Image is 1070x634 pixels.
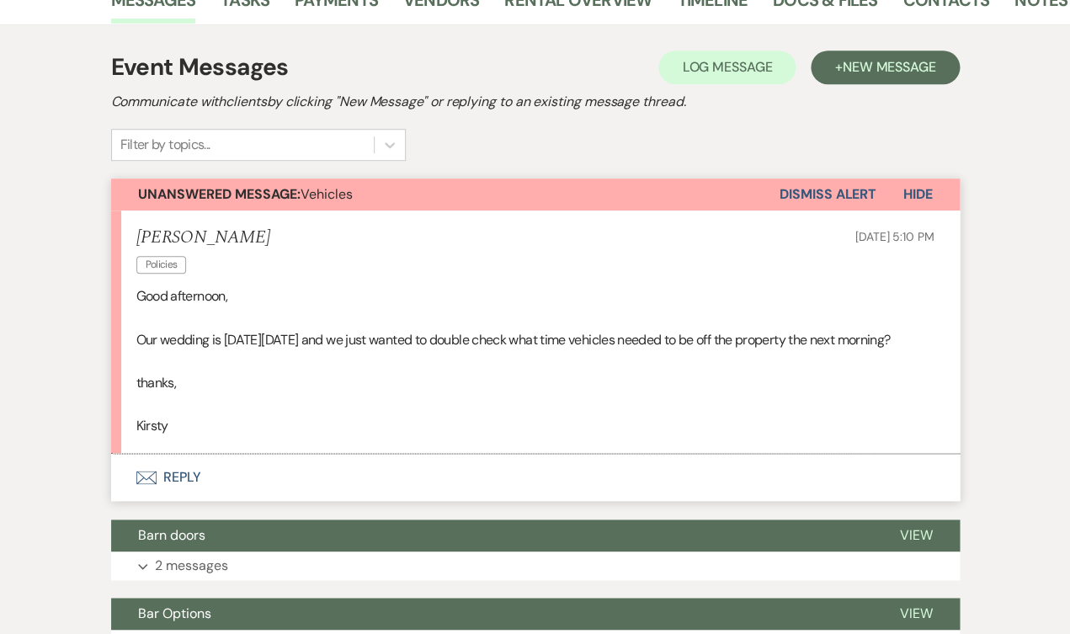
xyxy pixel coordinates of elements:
span: Vehicles [138,185,353,203]
span: [DATE] 5:10 PM [854,229,934,244]
button: View [873,598,960,630]
span: Hide [903,185,933,203]
p: thanks, [136,372,934,394]
button: Hide [876,178,960,210]
span: New Message [842,58,935,76]
span: Bar Options [138,605,211,622]
h2: Communicate with clients by clicking "New Message" or replying to an existing message thread. [111,92,960,112]
button: 2 messages [111,551,960,580]
h1: Event Messages [111,50,289,85]
button: Log Message [658,51,796,84]
button: Unanswered Message:Vehicles [111,178,780,210]
p: Our wedding is [DATE][DATE] and we just wanted to double check what time vehicles needed to be of... [136,329,934,351]
button: Bar Options [111,598,873,630]
button: View [873,519,960,551]
strong: Unanswered Message: [138,185,301,203]
button: Reply [111,454,960,501]
button: Barn doors [111,519,873,551]
h5: [PERSON_NAME] [136,227,270,248]
button: Dismiss Alert [780,178,876,210]
p: Good afternoon, [136,285,934,307]
span: Barn doors [138,526,205,544]
button: +New Message [811,51,959,84]
div: Filter by topics... [120,135,210,155]
span: Log Message [682,58,772,76]
p: Kirsty [136,415,934,437]
p: 2 messages [155,555,228,577]
span: View [900,526,933,544]
span: View [900,605,933,622]
span: Policies [136,256,187,274]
